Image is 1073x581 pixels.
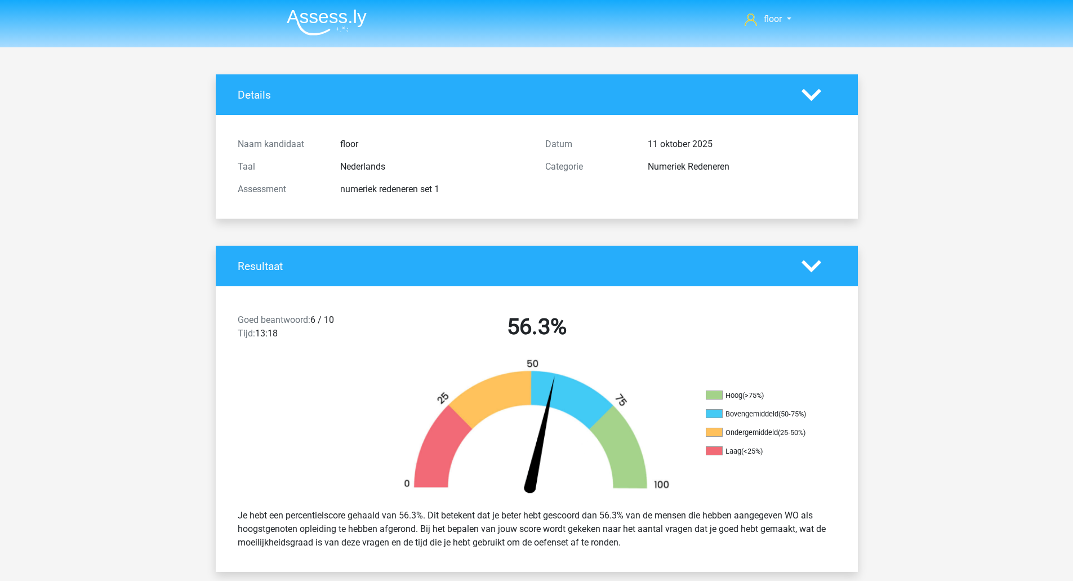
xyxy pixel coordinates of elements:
div: 6 / 10 13:18 [229,313,383,345]
div: Categorie [537,160,639,174]
li: Bovengemiddeld [706,409,818,419]
h2: 56.3% [391,313,682,340]
div: floor [332,138,537,151]
div: (>75%) [742,391,764,400]
span: floor [764,14,782,24]
div: (25-50%) [778,428,805,437]
img: Assessly [287,9,367,36]
div: Taal [229,160,332,174]
div: (50-75%) [778,410,806,418]
div: Numeriek Redeneren [639,160,844,174]
div: numeriek redeneren set 1 [332,183,537,196]
div: Datum [537,138,639,151]
div: Je hebt een percentielscore gehaald van 56.3%. Dit betekent dat je beter hebt gescoord dan 56.3% ... [229,504,844,554]
div: Naam kandidaat [229,138,332,151]
span: Tijd: [238,328,255,339]
h4: Resultaat [238,260,785,273]
div: Nederlands [332,160,537,174]
li: Ondergemiddeld [706,428,818,438]
div: 11 oktober 2025 [639,138,844,151]
a: floor [740,12,795,26]
img: 56.010cbdbea2f7.png [385,358,689,500]
div: (<25%) [741,447,763,455]
li: Hoog [706,391,818,401]
li: Laag [706,446,818,456]
h4: Details [238,88,785,101]
div: Assessment [229,183,332,196]
span: Goed beantwoord: [238,314,310,325]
